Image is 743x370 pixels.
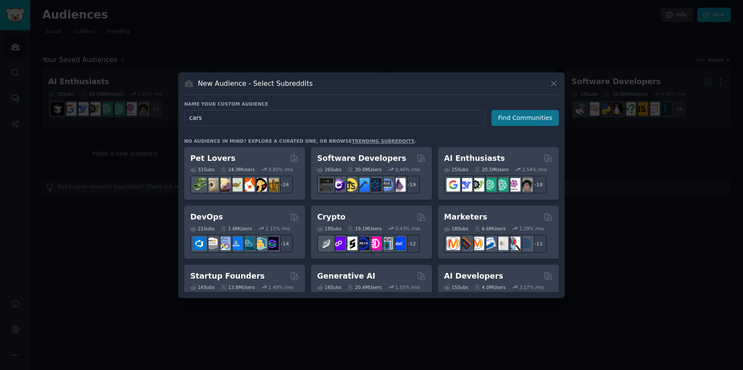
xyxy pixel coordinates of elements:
img: csharp [332,178,345,191]
div: 0.46 % /mo [395,166,420,172]
img: reactnative [368,178,381,191]
div: 21 Sub s [190,226,214,232]
img: turtle [229,178,242,191]
img: ballpython [205,178,218,191]
h2: AI Developers [444,271,503,282]
img: herpetology [193,178,206,191]
div: 25 Sub s [444,166,468,172]
img: software [320,178,333,191]
div: + 14 [275,235,293,253]
img: PlatformEngineers [265,237,279,250]
img: Emailmarketing [483,237,496,250]
div: 19.1M Users [347,226,381,232]
img: chatgpt_promptDesign [483,178,496,191]
img: content_marketing [447,237,460,250]
div: 0.85 % /mo [268,166,293,172]
img: Docker_DevOps [217,237,230,250]
img: defi_ [392,237,406,250]
img: GoogleGeminiAI [447,178,460,191]
div: 1.28 % /mo [519,226,544,232]
div: 26 Sub s [317,166,341,172]
img: aws_cdk [253,237,267,250]
img: CryptoNews [380,237,394,250]
div: 2.11 % /mo [266,226,290,232]
div: 6.6M Users [474,226,506,232]
div: 1.55 % /mo [395,284,420,290]
img: ethfinance [320,237,333,250]
img: AWS_Certified_Experts [205,237,218,250]
div: 16 Sub s [317,284,341,290]
img: 0xPolygon [332,237,345,250]
div: + 12 [402,235,420,253]
h2: Generative AI [317,271,375,282]
img: AskMarketing [471,237,484,250]
img: ethstaker [344,237,357,250]
div: 1.49 % /mo [268,284,293,290]
img: iOSProgramming [356,178,369,191]
div: 13.8M Users [220,284,255,290]
img: ArtificalIntelligence [519,178,532,191]
div: 31 Sub s [190,166,214,172]
img: elixir [392,178,406,191]
div: 2.54 % /mo [522,166,547,172]
img: azuredevops [193,237,206,250]
div: + 19 [402,176,420,194]
a: trending subreddits [352,138,414,144]
img: AItoolsCatalog [471,178,484,191]
h2: Pet Lovers [190,153,236,164]
h3: New Audience - Select Subreddits [198,79,313,88]
img: leopardgeckos [217,178,230,191]
div: 16 Sub s [190,284,214,290]
img: chatgpt_prompts_ [495,178,508,191]
div: 20.4M Users [347,284,381,290]
img: dogbreed [265,178,279,191]
img: DeepSeek [459,178,472,191]
h2: AI Enthusiasts [444,153,505,164]
input: Pick a short name, like "Digital Marketers" or "Movie-Goers" [184,110,485,126]
h2: Marketers [444,212,487,223]
img: bigseo [459,237,472,250]
h2: Crypto [317,212,346,223]
img: learnjavascript [344,178,357,191]
img: platformengineering [241,237,255,250]
div: + 24 [275,176,293,194]
div: 30.0M Users [347,166,381,172]
div: 18 Sub s [444,226,468,232]
div: + 18 [529,176,547,194]
div: 3.27 % /mo [519,284,544,290]
h2: Software Developers [317,153,406,164]
img: MarketingResearch [507,237,520,250]
div: 20.5M Users [474,166,508,172]
img: AskComputerScience [380,178,394,191]
img: DevOpsLinks [229,237,242,250]
h2: Startup Founders [190,271,264,282]
h2: DevOps [190,212,223,223]
img: OpenAIDev [507,178,520,191]
img: PetAdvice [253,178,267,191]
img: googleads [495,237,508,250]
div: 4.0M Users [474,284,506,290]
div: No audience in mind? Explore a curated one, or browse . [184,138,416,144]
div: 15 Sub s [444,284,468,290]
h3: Name your custom audience [184,101,559,107]
div: 24.3M Users [220,166,255,172]
img: web3 [356,237,369,250]
div: 1.6M Users [220,226,252,232]
div: + 11 [529,235,547,253]
img: defiblockchain [368,237,381,250]
div: 0.43 % /mo [395,226,420,232]
img: OnlineMarketing [519,237,532,250]
img: cockatiel [241,178,255,191]
div: 19 Sub s [317,226,341,232]
button: Find Communities [491,110,559,126]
